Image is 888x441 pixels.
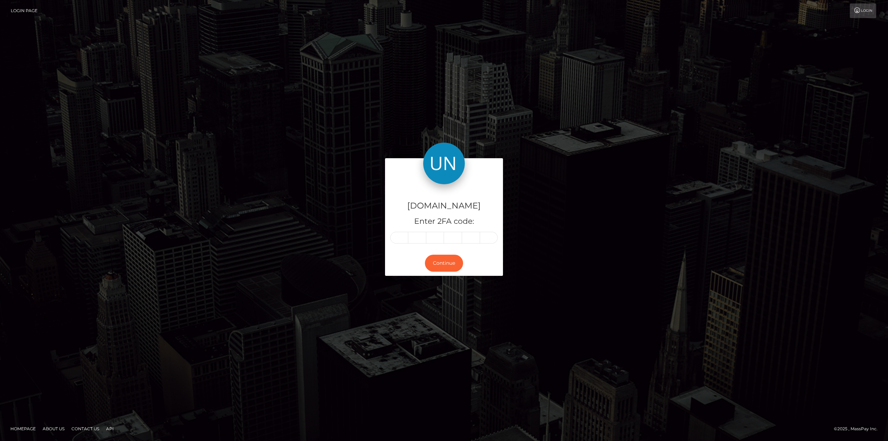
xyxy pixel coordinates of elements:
[40,423,67,434] a: About Us
[390,216,498,227] h5: Enter 2FA code:
[390,200,498,212] h4: [DOMAIN_NAME]
[834,425,883,433] div: © 2025 , MassPay Inc.
[850,3,876,18] a: Login
[11,3,37,18] a: Login Page
[425,255,463,272] button: Continue
[423,143,465,184] img: Unlockt.me
[8,423,39,434] a: Homepage
[103,423,117,434] a: API
[69,423,102,434] a: Contact Us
